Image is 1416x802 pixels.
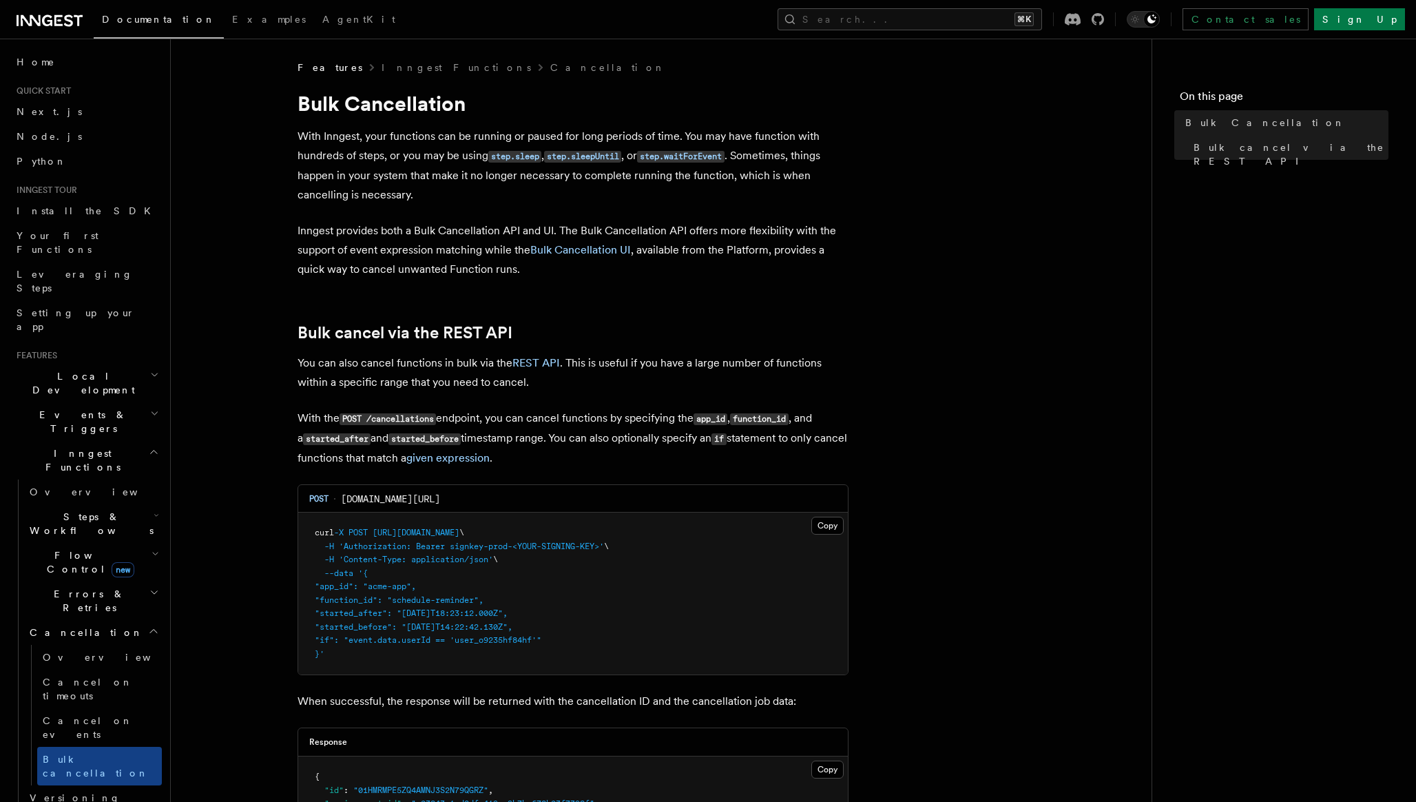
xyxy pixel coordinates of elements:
[24,510,154,537] span: Steps & Workflows
[459,528,464,537] span: \
[1180,88,1388,110] h4: On this page
[37,670,162,708] a: Cancel on timeouts
[1185,116,1345,130] span: Bulk Cancellation
[11,185,77,196] span: Inngest tour
[711,433,726,445] code: if
[353,785,488,795] span: "01HMRMPE5ZQ4AMNJ3S2N79QGRZ"
[637,151,724,163] code: step.waitForEvent
[37,645,162,670] a: Overview
[315,772,320,781] span: {
[17,131,82,142] span: Node.js
[322,14,395,25] span: AgentKit
[37,747,162,785] a: Bulk cancellation
[315,608,508,618] span: "started_after": "[DATE]T18:23:12.000Z",
[24,548,152,576] span: Flow Control
[298,91,848,116] h1: Bulk Cancellation
[298,323,512,342] a: Bulk cancel via the REST API
[314,4,404,37] a: AgentKit
[373,528,459,537] span: [URL][DOMAIN_NAME]
[388,433,461,445] code: started_before
[11,99,162,124] a: Next.js
[730,413,788,425] code: function_id
[532,635,541,645] span: '"
[1314,8,1405,30] a: Sign Up
[339,555,493,564] span: 'Content-Type: application/json'
[43,677,133,701] span: Cancel on timeouts
[43,652,185,663] span: Overview
[298,127,848,205] p: With Inngest, your functions can be running or paused for long periods of time. You may have func...
[604,542,609,551] span: \
[1194,141,1388,168] span: Bulk cancel via the REST API
[1188,135,1388,174] a: Bulk cancel via the REST API
[11,369,150,397] span: Local Development
[11,50,162,74] a: Home
[24,587,149,615] span: Errors & Retries
[811,761,844,779] button: Copy
[488,785,493,795] span: ,
[324,785,344,795] span: "id"
[298,353,848,392] p: You can also cancel functions in bulk via the . This is useful if you have a large number of func...
[309,493,329,504] span: POST
[11,402,162,441] button: Events & Triggers
[11,408,150,435] span: Events & Triggers
[11,446,149,474] span: Inngest Functions
[17,156,67,167] span: Python
[298,61,362,74] span: Features
[11,364,162,402] button: Local Development
[17,307,135,332] span: Setting up your app
[112,562,134,577] span: new
[24,504,162,543] button: Steps & Workflows
[637,149,724,162] a: step.waitForEvent
[493,555,498,564] span: \
[455,635,532,645] span: user_o9235hf84hf
[11,149,162,174] a: Python
[232,14,306,25] span: Examples
[340,413,436,425] code: POST /cancellations
[344,785,348,795] span: :
[11,441,162,480] button: Inngest Functions
[694,413,727,425] code: app_id
[406,451,490,464] a: given expression
[315,622,512,632] span: "started_before": "[DATE]T14:22:42.130Z",
[298,409,848,468] p: With the endpoint, you can cancel functions by specifying the , , and a and timestamp range. You ...
[544,151,621,163] code: step.sleepUntil
[488,149,541,162] a: step.sleep
[17,205,159,216] span: Install the SDK
[17,230,98,255] span: Your first Functions
[298,692,848,711] p: When successful, the response will be returned with the cancellation ID and the cancellation job ...
[303,433,371,445] code: started_after
[315,635,455,645] span: "if": "event.data.userId == '
[315,595,483,605] span: "function_id": "schedule-reminder",
[11,262,162,300] a: Leveraging Steps
[17,269,133,294] span: Leveraging Steps
[309,737,347,748] h3: Response
[544,149,621,162] a: step.sleepUntil
[339,542,604,551] span: 'Authorization: Bearer signkey-prod-<YOUR-SIGNING-KEY>'
[324,542,334,551] span: -H
[24,480,162,504] a: Overview
[550,61,666,74] a: Cancellation
[24,543,162,582] button: Flow Controlnew
[324,555,334,564] span: -H
[11,350,57,361] span: Features
[315,582,416,591] span: "app_id": "acme-app",
[11,198,162,223] a: Install the SDK
[530,243,631,256] a: Bulk Cancellation UI
[17,55,55,69] span: Home
[341,492,440,506] span: [DOMAIN_NAME][URL]
[1180,110,1388,135] a: Bulk Cancellation
[102,14,216,25] span: Documentation
[11,300,162,339] a: Setting up your app
[811,517,844,535] button: Copy
[17,106,82,117] span: Next.js
[334,528,344,537] span: -X
[315,528,334,537] span: curl
[24,645,162,785] div: Cancellation
[24,620,162,645] button: Cancellation
[43,754,149,779] span: Bulk cancellation
[11,124,162,149] a: Node.js
[43,715,133,740] span: Cancel on events
[298,221,848,279] p: Inngest provides both a Bulk Cancellation API and UI. The Bulk Cancellation API offers more flexi...
[24,626,143,639] span: Cancellation
[1183,8,1309,30] a: Contact sales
